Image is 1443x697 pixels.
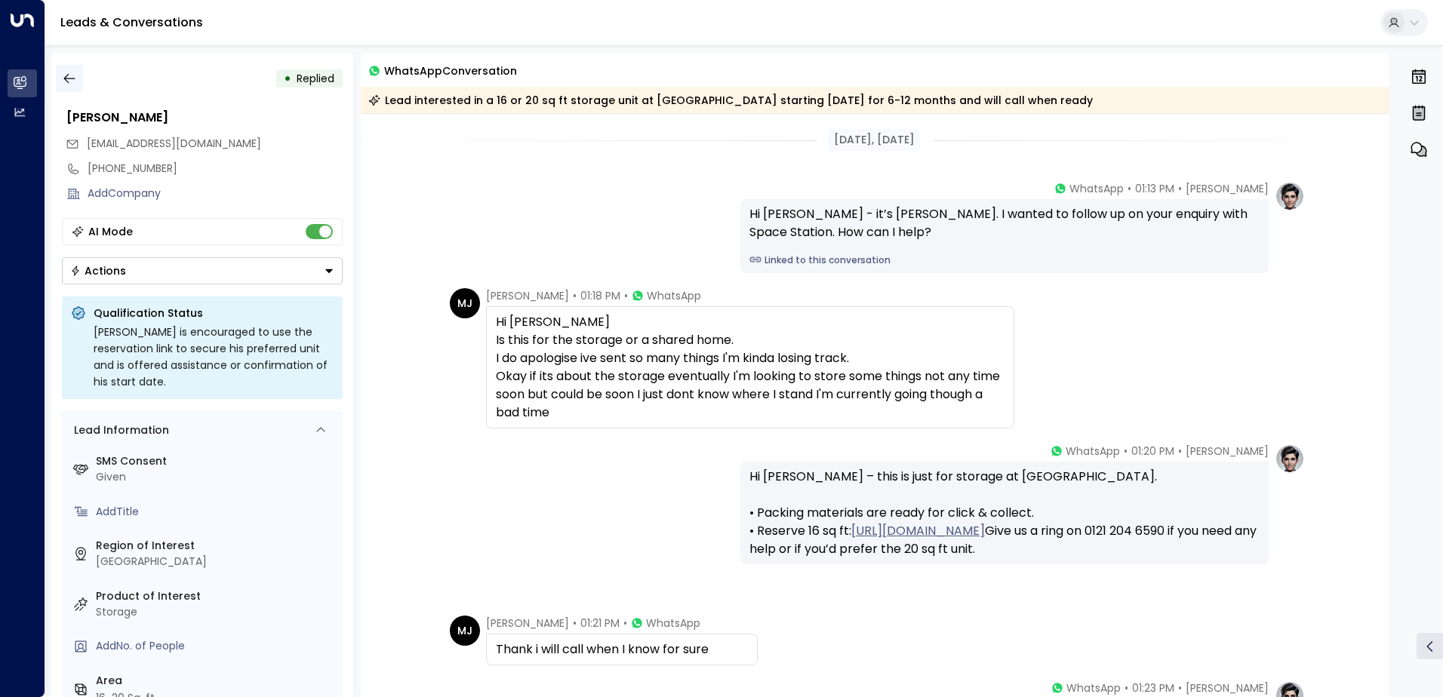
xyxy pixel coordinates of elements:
a: Linked to this conversation [749,253,1260,267]
div: Actions [70,264,126,278]
span: 01:18 PM [580,288,620,303]
div: AI Mode [88,224,133,239]
div: Hi [PERSON_NAME] Is this for the storage or a shared home. I do apologise ive sent so many things... [496,313,1005,422]
div: AddTitle [96,504,337,520]
button: Actions [62,257,343,284]
span: WhatsApp [647,288,701,303]
label: Region of Interest [96,538,337,554]
span: [PERSON_NAME] [486,288,569,303]
img: profile-logo.png [1275,181,1305,211]
label: SMS Consent [96,453,337,469]
span: 01:21 PM [580,616,620,631]
div: Hi [PERSON_NAME] - it’s [PERSON_NAME]. I wanted to follow up on your enquiry with Space Station. ... [749,205,1260,241]
span: • [624,288,628,303]
div: MJ [450,616,480,646]
div: [PERSON_NAME] is encouraged to use the reservation link to secure his preferred unit and is offer... [94,324,334,390]
span: • [1125,680,1128,695]
div: Storage [96,604,337,620]
span: • [573,288,577,303]
span: [PERSON_NAME] [1186,181,1269,196]
span: • [1124,444,1128,459]
label: Area [96,673,337,689]
span: martinjenns3427@gmail.com [87,136,261,152]
a: [URL][DOMAIN_NAME] [851,522,985,540]
span: • [1128,181,1131,196]
div: [GEOGRAPHIC_DATA] [96,554,337,570]
div: [DATE], [DATE] [828,129,921,151]
span: • [573,616,577,631]
div: MJ [450,288,480,318]
span: [PERSON_NAME] [1186,444,1269,459]
span: WhatsApp [1069,181,1124,196]
span: [PERSON_NAME] [486,616,569,631]
span: WhatsApp [646,616,700,631]
div: Hi [PERSON_NAME] – this is just for storage at [GEOGRAPHIC_DATA]. • Packing materials are ready f... [749,468,1260,558]
span: WhatsApp Conversation [384,62,517,79]
span: • [1178,680,1182,695]
div: Given [96,469,337,485]
span: [PERSON_NAME] [1186,680,1269,695]
p: Qualification Status [94,306,334,321]
div: Lead Information [69,422,169,438]
div: Thank i will call when I know for sure [496,640,748,659]
span: 01:13 PM [1135,181,1174,196]
a: Leads & Conversations [60,14,203,31]
div: Button group with a nested menu [62,257,343,284]
span: WhatsApp [1066,444,1120,459]
div: [PERSON_NAME] [66,109,343,127]
div: • [284,65,291,92]
label: Product of Interest [96,588,337,604]
span: 01:23 PM [1132,680,1174,695]
div: AddNo. of People [96,638,337,654]
div: Lead interested in a 16 or 20 sq ft storage unit at [GEOGRAPHIC_DATA] starting [DATE] for 6-12 mo... [368,93,1093,108]
span: • [1178,181,1182,196]
div: [PHONE_NUMBER] [88,161,343,177]
div: AddCompany [88,186,343,201]
span: • [623,616,627,631]
span: WhatsApp [1066,680,1121,695]
span: • [1178,444,1182,459]
span: Replied [297,71,334,86]
span: [EMAIL_ADDRESS][DOMAIN_NAME] [87,136,261,151]
img: profile-logo.png [1275,444,1305,474]
span: 01:20 PM [1131,444,1174,459]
